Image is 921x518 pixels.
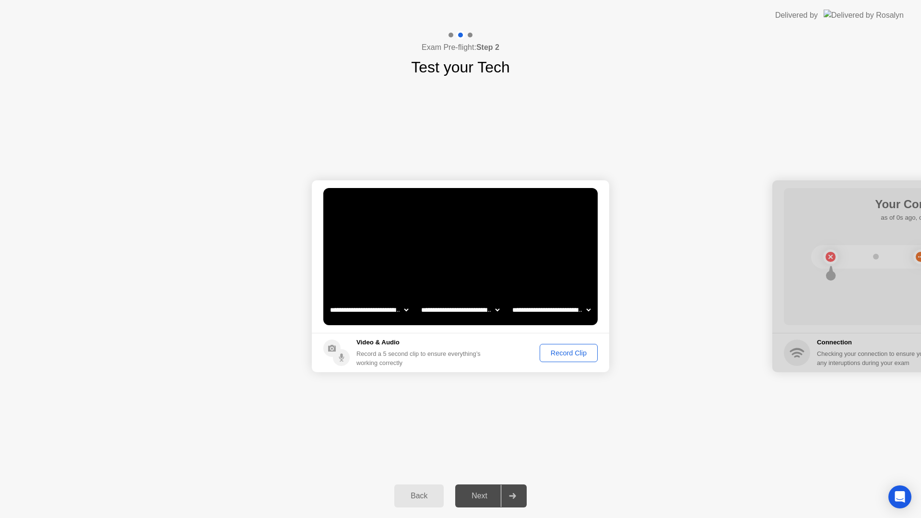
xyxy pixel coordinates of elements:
div: Record a 5 second clip to ensure everything’s working correctly [356,349,484,367]
select: Available speakers [419,300,501,319]
div: Open Intercom Messenger [888,485,911,508]
select: Available microphones [510,300,592,319]
select: Available cameras [328,300,410,319]
button: Back [394,484,444,507]
div: Record Clip [543,349,594,357]
b: Step 2 [476,43,499,51]
div: Delivered by [775,10,818,21]
div: Back [397,492,441,500]
button: Next [455,484,527,507]
h4: Exam Pre-flight: [422,42,499,53]
h5: Video & Audio [356,338,484,347]
h1: Test your Tech [411,56,510,79]
img: Delivered by Rosalyn [824,10,904,21]
div: Next [458,492,501,500]
button: Record Clip [540,344,598,362]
